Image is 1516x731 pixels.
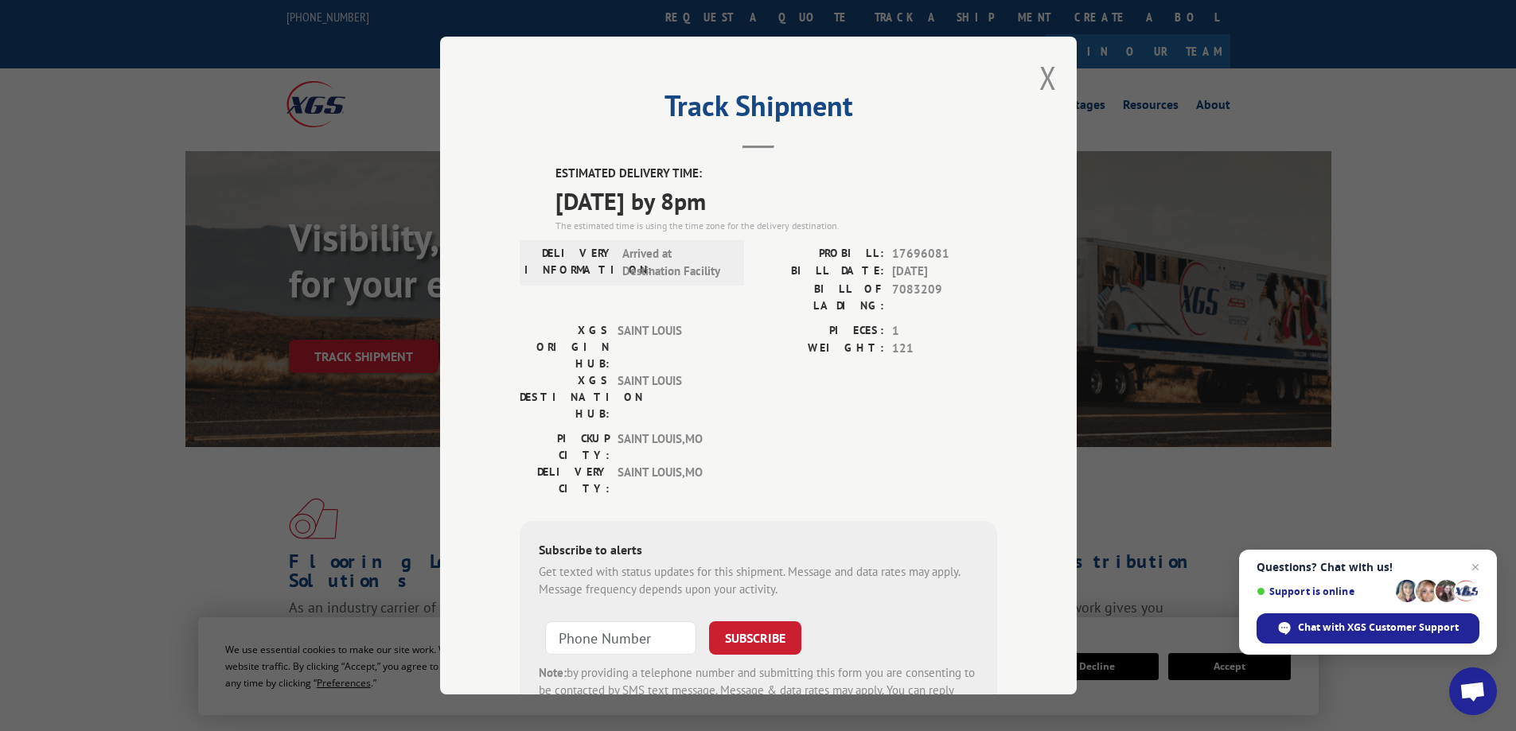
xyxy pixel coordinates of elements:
div: Get texted with status updates for this shipment. Message and data rates may apply. Message frequ... [539,563,978,599]
span: 1 [892,322,997,340]
span: [DATE] [892,262,997,281]
strong: Note: [539,665,567,680]
span: SAINT LOUIS [618,372,725,422]
span: 121 [892,340,997,358]
span: SAINT LOUIS , MO [618,430,725,464]
span: 17696081 [892,245,997,263]
h2: Track Shipment [520,95,997,125]
label: BILL OF LADING: [758,281,884,314]
div: Open chat [1449,667,1497,715]
label: PICKUP CITY: [520,430,610,464]
button: Close modal [1039,56,1057,99]
label: DELIVERY INFORMATION: [524,245,614,281]
label: DELIVERY CITY: [520,464,610,497]
span: SAINT LOUIS [618,322,725,372]
label: PIECES: [758,322,884,340]
span: Close chat [1466,558,1485,577]
button: SUBSCRIBE [709,621,801,655]
span: Support is online [1257,585,1390,597]
div: by providing a telephone number and submitting this form you are consenting to be contacted by SM... [539,664,978,718]
span: [DATE] by 8pm [555,183,997,219]
div: Chat with XGS Customer Support [1257,613,1479,644]
span: 7083209 [892,281,997,314]
label: PROBILL: [758,245,884,263]
label: ESTIMATED DELIVERY TIME: [555,165,997,183]
span: Chat with XGS Customer Support [1298,620,1459,635]
label: WEIGHT: [758,340,884,358]
span: Arrived at Destination Facility [622,245,730,281]
div: Subscribe to alerts [539,540,978,563]
label: XGS ORIGIN HUB: [520,322,610,372]
div: The estimated time is using the time zone for the delivery destination. [555,219,997,233]
span: Questions? Chat with us! [1257,561,1479,574]
span: SAINT LOUIS , MO [618,464,725,497]
label: XGS DESTINATION HUB: [520,372,610,422]
input: Phone Number [545,621,696,655]
label: BILL DATE: [758,262,884,281]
